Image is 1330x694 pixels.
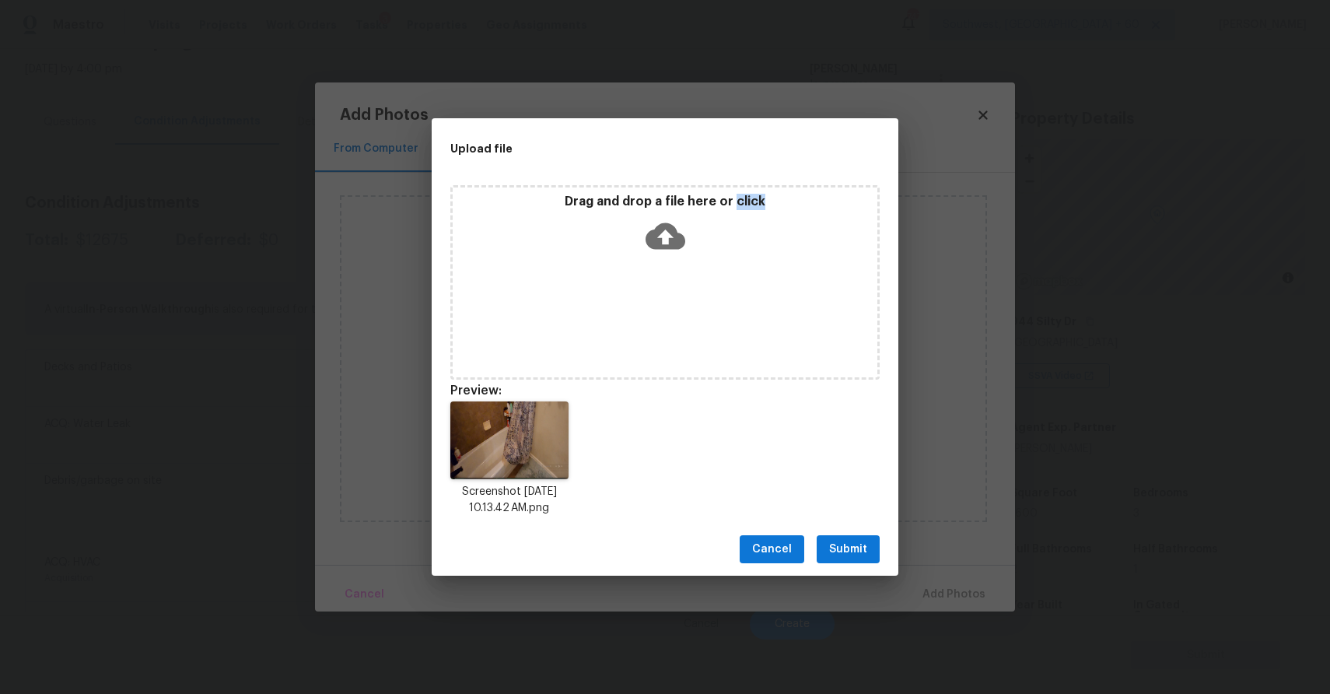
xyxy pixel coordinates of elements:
img: vg3axnV9JJQAAAAASUVORK5CYII= [450,401,569,479]
span: Cancel [752,540,792,559]
p: Screenshot [DATE] 10.13.42 AM.png [450,484,569,517]
button: Submit [817,535,880,564]
p: Drag and drop a file here or click [453,194,877,210]
span: Submit [829,540,867,559]
h2: Upload file [450,140,810,157]
button: Cancel [740,535,804,564]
